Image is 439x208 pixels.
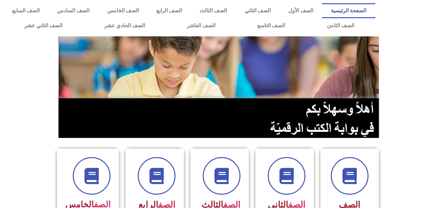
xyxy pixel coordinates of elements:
[306,18,375,33] a: الصف الثامن
[48,3,98,18] a: الصف السادس
[236,18,306,33] a: الصف التاسع
[83,18,166,33] a: الصف الحادي عشر
[166,18,236,33] a: الصف العاشر
[322,3,375,18] a: الصفحة الرئيسية
[3,3,48,18] a: الصف السابع
[3,18,83,33] a: الصف الثاني عشر
[148,3,191,18] a: الصف الرابع
[98,3,148,18] a: الصف الخامس
[279,3,322,18] a: الصف الأول
[191,3,236,18] a: الصف الثالث
[236,3,279,18] a: الصف الثاني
